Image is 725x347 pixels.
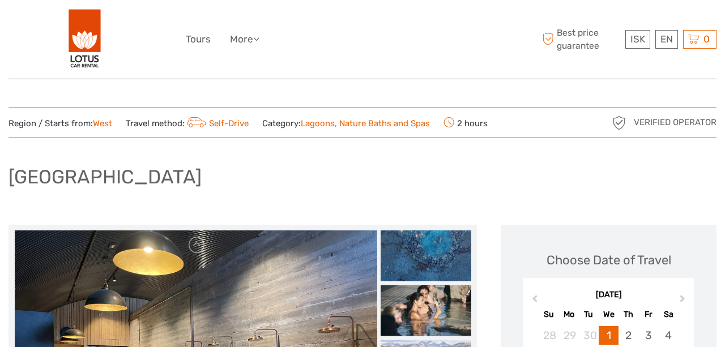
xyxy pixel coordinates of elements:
[8,118,112,130] span: Region / Starts from:
[523,289,694,301] div: [DATE]
[579,307,599,322] div: Tu
[599,326,619,345] div: Choose Wednesday, October 1st, 2025
[610,114,628,132] img: verified_operator_grey_128.png
[658,307,678,322] div: Sa
[655,30,678,49] div: EN
[599,307,619,322] div: We
[126,115,249,131] span: Travel method:
[638,326,658,345] div: Choose Friday, October 3rd, 2025
[540,27,623,52] span: Best price guarantee
[230,31,259,48] a: More
[186,31,211,48] a: Tours
[559,326,579,345] div: Choose Monday, September 29th, 2025
[675,292,693,310] button: Next Month
[630,33,645,45] span: ISK
[619,326,638,345] div: Choose Thursday, October 2nd, 2025
[301,118,430,128] a: Lagoons, Nature Baths and Spas
[443,115,488,131] span: 2 hours
[524,292,543,310] button: Previous Month
[619,307,638,322] div: Th
[638,307,658,322] div: Fr
[547,251,671,269] div: Choose Date of Travel
[8,165,202,189] h1: [GEOGRAPHIC_DATA]
[381,230,471,281] img: ff4617a895f8464c82ee74dbcc9fd6c7_slider_thumbnail.jpeg
[69,8,101,70] img: 443-e2bd2384-01f0-477a-b1bf-f993e7f52e7d_logo_big.png
[579,326,599,345] div: Choose Tuesday, September 30th, 2025
[634,117,717,128] span: Verified Operator
[539,326,558,345] div: Choose Sunday, September 28th, 2025
[658,326,678,345] div: Choose Saturday, October 4th, 2025
[93,118,112,128] a: West
[381,285,471,336] img: b514a87555654bacbb9ffa1bff94b260_slider_thumbnail.jpeg
[702,33,711,45] span: 0
[539,307,558,322] div: Su
[559,307,579,322] div: Mo
[262,118,430,130] span: Category:
[185,118,249,128] a: Self-Drive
